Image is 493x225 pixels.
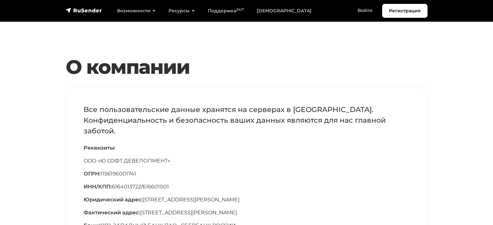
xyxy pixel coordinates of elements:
[84,209,410,217] p: [STREET_ADDRESS][PERSON_NAME]
[66,7,102,14] img: RuSender
[84,196,410,204] p: [STREET_ADDRESS][PERSON_NAME]
[84,170,410,178] p: 1156196001741
[84,157,410,165] p: OOO «Ю СОФТ ДЕВЕЛОПМЕНТ»
[84,197,143,203] span: Юридический адрес:
[382,4,428,18] a: Регистрация
[351,4,379,17] a: Войти
[84,209,140,216] span: Фактический адрес:
[162,4,201,17] a: Ресурсы
[201,4,250,17] a: Поддержка24/7
[236,7,244,12] sup: 24/7
[84,183,410,191] p: 6164013722/616601001
[84,184,112,190] span: ИНН/КПП:
[250,4,318,17] a: [DEMOGRAPHIC_DATA]
[84,145,115,151] span: Реквизиты:
[111,4,162,17] a: Возможности
[84,104,410,136] p: Все пользовательские данные хранятся на серверах в [GEOGRAPHIC_DATA]. Конфиденциальность и безопа...
[66,55,428,79] h1: О компании
[84,171,100,177] span: ОГРН:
